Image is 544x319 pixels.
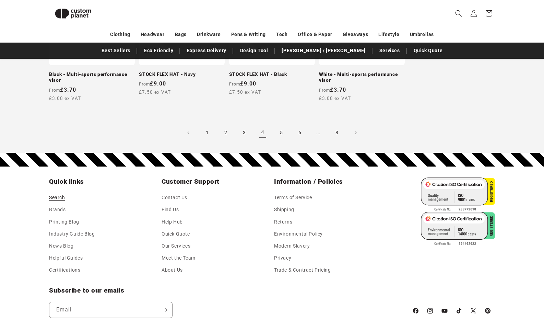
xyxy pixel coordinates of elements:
span: … [311,125,326,140]
a: Page 2 [218,125,233,140]
a: [PERSON_NAME] / [PERSON_NAME] [278,45,369,57]
a: Helpful Guides [49,252,83,264]
a: Search [49,193,65,204]
h2: Information / Policies [274,178,382,186]
a: Find Us [162,204,179,216]
a: Quick Quote [410,45,446,57]
a: Tech [276,29,287,41]
a: Lifestyle [378,29,399,41]
a: Page 5 [274,125,289,140]
a: Shipping [274,204,294,216]
a: Quick Quote [162,228,190,240]
a: Black - Multi-sports performance visor [49,71,135,83]
a: Express Delivery [184,45,230,57]
a: Page 6 [292,125,307,140]
a: Page 3 [237,125,252,140]
img: ISO 14001 Certified [421,212,495,246]
a: Pens & Writing [231,29,266,41]
img: Custom Planet [49,3,97,24]
a: Help Hub [162,216,183,228]
h2: Customer Support [162,178,270,186]
a: Trade & Contract Pricing [274,264,331,276]
a: Previous page [181,125,196,140]
a: Industry Guide Blog [49,228,95,240]
a: Page 4 [255,125,270,140]
a: About Us [162,264,183,276]
a: Best Sellers [98,45,134,57]
nav: Pagination [49,125,495,140]
a: Privacy [274,252,291,264]
a: Giveaways [343,29,368,41]
a: Page 8 [329,125,344,140]
h2: Subscribe to our emails [49,286,405,295]
a: Certifications [49,264,80,276]
a: Office & Paper [298,29,332,41]
a: Printing Blog [49,216,79,228]
a: Returns [274,216,292,228]
a: Environmental Policy [274,228,323,240]
a: White - Multi-sports performance visor [319,71,405,83]
a: News Blog [49,240,73,252]
a: Eco Friendly [141,45,177,57]
a: Page 1 [200,125,215,140]
a: Umbrellas [410,29,434,41]
a: Drinkware [197,29,221,41]
a: STOCK FLEX HAT - Black [229,71,315,78]
img: ISO 9001 Certified [421,178,495,212]
a: Contact Us [162,193,187,204]
iframe: Chat Widget [426,245,544,319]
a: STOCK FLEX HAT - Navy [139,71,225,78]
a: Bags [175,29,187,41]
summary: Search [451,6,466,21]
a: Our Services [162,240,190,252]
a: Design Tool [237,45,272,57]
h2: Quick links [49,178,157,186]
a: Meet the Team [162,252,196,264]
a: Headwear [141,29,165,41]
a: Clothing [110,29,130,41]
a: Next page [348,125,363,140]
a: Services [376,45,403,57]
a: Brands [49,204,66,216]
a: Terms of Service [274,193,312,204]
button: Subscribe [157,302,172,318]
a: Modern Slavery [274,240,310,252]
